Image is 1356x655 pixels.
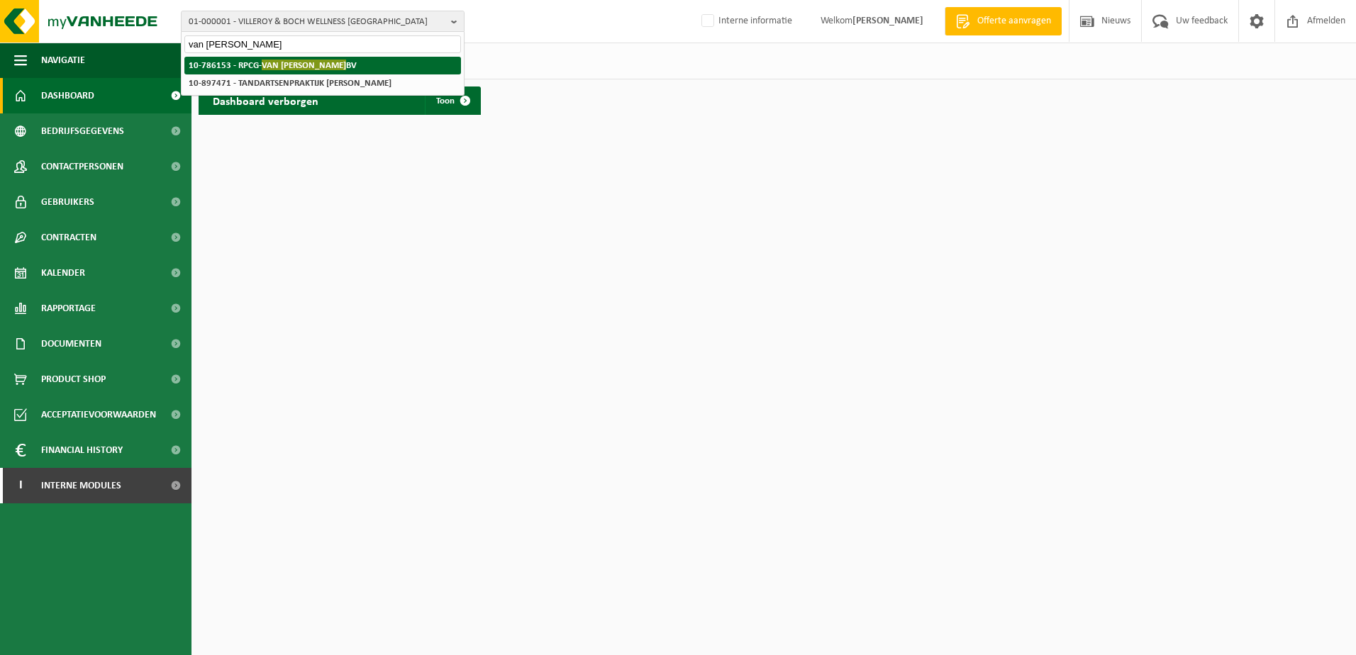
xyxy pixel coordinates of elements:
span: Documenten [41,326,101,362]
span: I [14,468,27,503]
span: Offerte aanvragen [974,14,1055,28]
span: Navigatie [41,43,85,78]
span: Contactpersonen [41,149,123,184]
span: Dashboard [41,78,94,113]
span: Interne modules [41,468,121,503]
h2: Dashboard verborgen [199,86,333,114]
span: Bedrijfsgegevens [41,113,124,149]
a: Toon [425,86,479,115]
input: Zoeken naar gekoppelde vestigingen [184,35,461,53]
span: Acceptatievoorwaarden [41,397,156,432]
strong: 10-786153 - RPCG- BV [189,60,357,70]
span: Financial History [41,432,123,468]
span: Kalender [41,255,85,291]
a: Offerte aanvragen [945,7,1062,35]
span: Toon [436,96,455,106]
span: Contracten [41,220,96,255]
button: 01-000001 - VILLEROY & BOCH WELLNESS [GEOGRAPHIC_DATA] [181,11,465,32]
strong: 10-897471 - TANDARTSENPRAKTIJK [PERSON_NAME] [189,79,391,88]
span: Rapportage [41,291,96,326]
strong: [PERSON_NAME] [852,16,923,26]
label: Interne informatie [699,11,792,32]
span: 01-000001 - VILLEROY & BOCH WELLNESS [GEOGRAPHIC_DATA] [189,11,445,33]
span: Product Shop [41,362,106,397]
span: Gebruikers [41,184,94,220]
span: VAN [PERSON_NAME] [262,60,346,70]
